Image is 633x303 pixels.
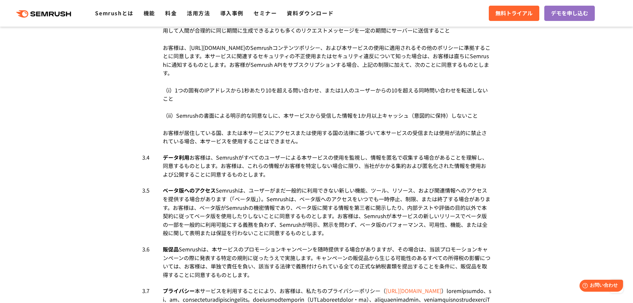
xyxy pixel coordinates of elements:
[165,9,177,17] a: 料金
[220,9,244,17] a: 導入事例
[163,186,491,237] div: Semrushは、ユーザーがまだ一般的に利用できない新しい機能、ツール、リソース、および関連情報へのアクセスを提供する場合があります（「ベータ版」）。Semrushは、ベータ版へのアクセスをいつ...
[495,9,533,18] span: 無料トライアル
[142,153,150,162] span: 3.4
[95,9,133,17] a: Semrushとは
[574,277,626,296] iframe: Help widget launcher
[254,9,277,17] a: セミナー
[544,6,595,21] a: デモを申し込む
[489,6,539,21] a: 無料トライアル
[142,287,150,295] span: 3.7
[144,9,155,17] a: 機能
[163,153,491,179] div: お客様は、Semrushがすべてのユーザーによる本サービスの使用を監視し、情報を匿名で収集する場合があることを理解し、同意するものとします。お客様は、これらの情報がお客様を特定しない場合に限り、...
[142,186,150,195] span: 3.5
[163,245,179,253] span: 販促品
[163,287,195,295] span: プライバシー
[142,245,150,254] span: 3.6
[386,287,441,295] a: [URL][DOMAIN_NAME]
[163,245,491,279] div: Semrushは、本サービスのプロモーションキャンペーンを随時提供する場合がありますが、その場合は、当該プロモーションキャンペーンの際に発表する特定の規則に従ったうえで実施します。キャンペーンの...
[287,9,334,17] a: 資料ダウンロード
[187,9,210,17] a: 活用方法
[163,186,216,194] span: ベータ版へのアクセス
[163,153,189,161] span: データ利用
[551,9,588,18] span: デモを申し込む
